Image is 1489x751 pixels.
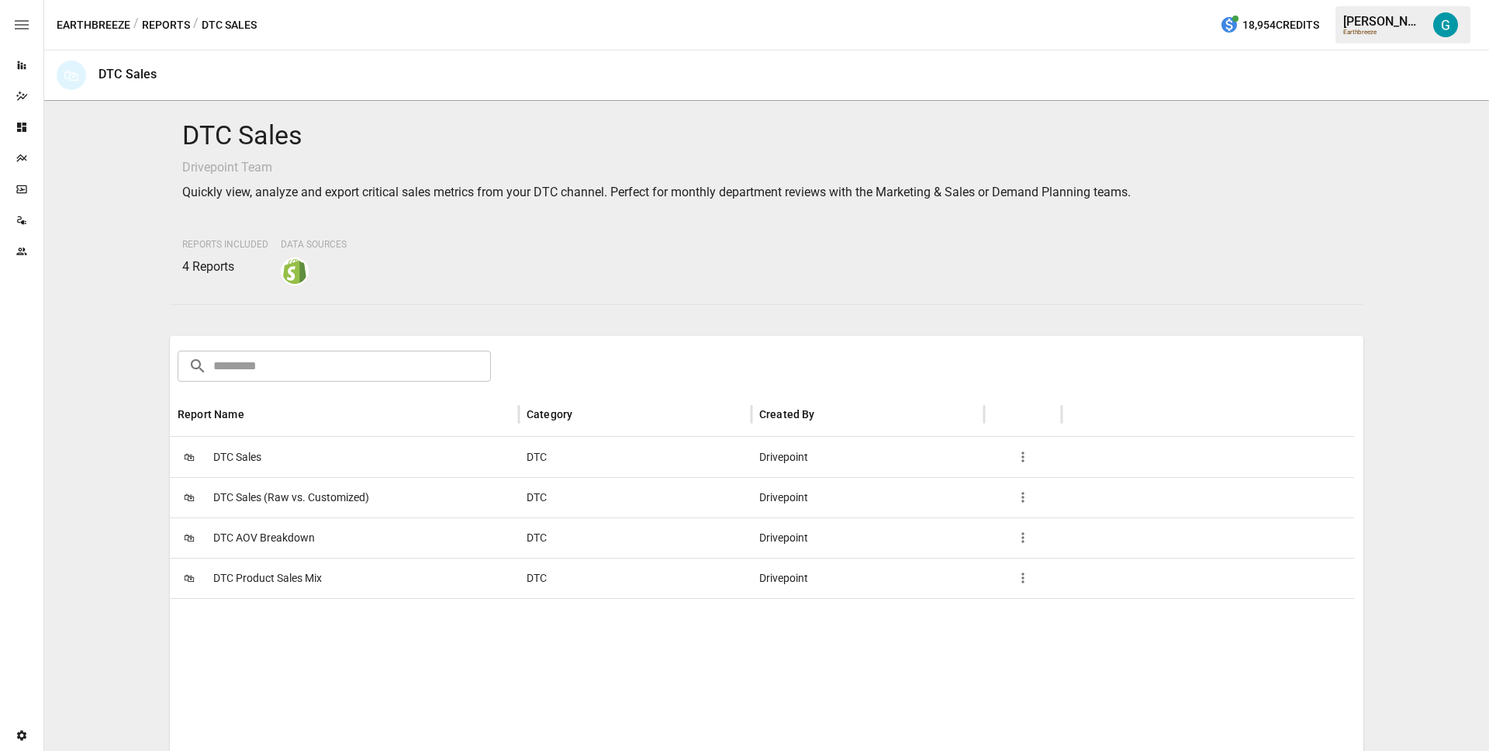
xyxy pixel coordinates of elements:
div: 🛍 [57,61,86,90]
div: Drivepoint [751,558,984,598]
span: 🛍 [178,526,201,549]
span: 🛍 [178,445,201,469]
span: DTC Product Sales Mix [213,559,322,598]
div: Category [527,408,572,420]
span: 🛍 [178,486,201,509]
div: / [133,16,139,35]
img: Gavin Acres [1433,12,1458,37]
span: DTC Sales [213,438,261,477]
div: Earthbreeze [1343,29,1424,36]
p: Drivepoint Team [182,158,1351,177]
div: DTC [519,558,751,598]
div: Drivepoint [751,477,984,517]
div: DTC [519,517,751,558]
img: shopify [282,259,307,284]
button: Sort [246,403,268,425]
div: Drivepoint [751,517,984,558]
button: Gavin Acres [1424,3,1467,47]
p: 4 Reports [182,258,268,276]
span: Data Sources [281,239,347,250]
button: Sort [574,403,596,425]
span: DTC Sales (Raw vs. Customized) [213,478,369,517]
div: Created By [759,408,815,420]
p: Quickly view, analyze and export critical sales metrics from your DTC channel. Perfect for monthl... [182,183,1351,202]
div: Report Name [178,408,244,420]
div: DTC Sales [98,67,157,81]
button: Sort [817,403,838,425]
div: / [193,16,199,35]
h4: DTC Sales [182,119,1351,152]
span: Reports Included [182,239,268,250]
span: 🛍 [178,566,201,590]
div: DTC [519,477,751,517]
button: 18,954Credits [1214,11,1325,40]
div: DTC [519,437,751,477]
span: 18,954 Credits [1242,16,1319,35]
div: [PERSON_NAME] [1343,14,1424,29]
span: DTC AOV Breakdown [213,518,315,558]
button: Reports [142,16,190,35]
div: Drivepoint [751,437,984,477]
button: Earthbreeze [57,16,130,35]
